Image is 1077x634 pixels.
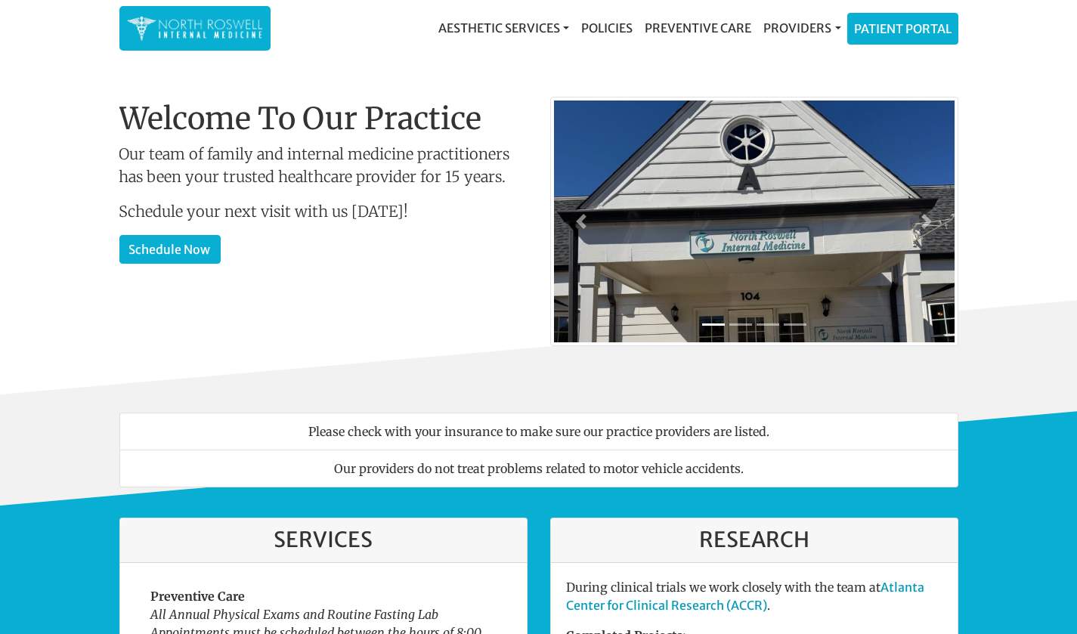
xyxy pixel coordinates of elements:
[566,527,942,553] h3: Research
[119,143,528,188] p: Our team of family and internal medicine practitioners has been your trusted healthcare provider ...
[575,13,639,43] a: Policies
[119,200,528,223] p: Schedule your next visit with us [DATE]!
[119,413,958,450] li: Please check with your insurance to make sure our practice providers are listed.
[566,580,924,613] a: Atlanta Center for Clinical Research (ACCR)
[432,13,575,43] a: Aesthetic Services
[639,13,757,43] a: Preventive Care
[135,527,512,553] h3: Services
[848,14,958,44] a: Patient Portal
[119,101,528,137] h1: Welcome To Our Practice
[127,14,263,43] img: North Roswell Internal Medicine
[566,578,942,614] p: During clinical trials we work closely with the team at .
[119,450,958,487] li: Our providers do not treat problems related to motor vehicle accidents.
[757,13,846,43] a: Providers
[119,235,221,264] a: Schedule Now
[150,589,245,604] strong: Preventive Care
